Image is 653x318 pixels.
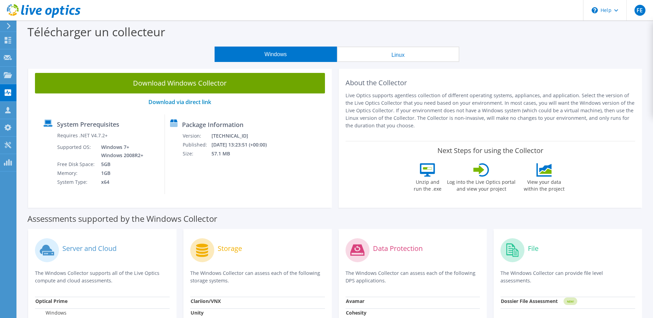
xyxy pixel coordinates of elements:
[35,73,325,93] a: Download Windows Collector
[211,140,276,149] td: [DATE] 13:23:51 (+00:00)
[218,245,242,252] label: Storage
[96,143,145,160] td: Windows 7+ Windows 2008R2+
[519,177,569,192] label: View your data within the project
[191,309,204,316] strong: Unity
[96,178,145,187] td: x64
[412,177,443,192] label: Unzip and run the .exe
[35,298,68,304] strong: Optical Prime
[57,169,96,178] td: Memory:
[191,298,221,304] strong: Clariion/VNX
[346,309,366,316] strong: Cohesity
[211,149,276,158] td: 57.1 MB
[373,245,423,252] label: Data Protection
[215,47,337,62] button: Windows
[182,131,211,140] td: Version:
[96,160,145,169] td: 5GB
[62,245,117,252] label: Server and Cloud
[182,140,211,149] td: Published:
[567,300,574,303] tspan: NEW!
[346,298,364,304] strong: Avamar
[27,24,165,40] label: Télécharger un collecteur
[634,5,645,16] span: FE
[27,215,217,222] label: Assessments supported by the Windows Collector
[592,7,598,13] svg: \n
[35,269,170,284] p: The Windows Collector supports all of the Live Optics compute and cloud assessments.
[337,47,459,62] button: Linux
[346,79,636,87] h2: About the Collector
[211,131,276,140] td: [TECHNICAL_ID]
[57,160,96,169] td: Free Disk Space:
[447,177,516,192] label: Log into the Live Optics portal and view your project
[528,245,539,252] label: File
[57,178,96,187] td: System Type:
[182,121,243,128] label: Package Information
[57,132,108,139] label: Requires .NET V4.7.2+
[190,269,325,284] p: The Windows Collector can assess each of the following storage systems.
[500,269,635,284] p: The Windows Collector can provide file level assessments.
[57,121,119,128] label: System Prerequisites
[57,143,96,160] td: Supported OS:
[437,147,543,155] label: Next Steps for using the Collector
[501,298,558,304] strong: Dossier File Assessment
[148,98,211,106] a: Download via direct link
[35,309,66,316] label: Windows
[96,169,145,178] td: 1GB
[346,269,480,284] p: The Windows Collector can assess each of the following DPS applications.
[182,149,211,158] td: Size:
[346,92,636,129] p: Live Optics supports agentless collection of different operating systems, appliances, and applica...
